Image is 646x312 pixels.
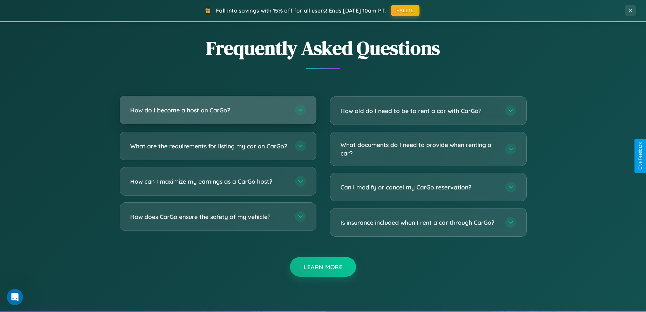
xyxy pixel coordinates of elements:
h3: How do I become a host on CarGo? [130,106,288,114]
button: Learn More [290,257,356,277]
h3: What documents do I need to provide when renting a car? [340,141,498,157]
h3: How old do I need to be to rent a car with CarGo? [340,107,498,115]
h2: Frequently Asked Questions [120,35,527,61]
h3: Can I modify or cancel my CarGo reservation? [340,183,498,191]
h3: Is insurance included when I rent a car through CarGo? [340,218,498,227]
h3: How can I maximize my earnings as a CarGo host? [130,177,288,186]
span: Fall into savings with 15% off for all users! Ends [DATE] 10am PT. [216,7,386,14]
div: Give Feedback [638,142,643,170]
h3: How does CarGo ensure the safety of my vehicle? [130,213,288,221]
button: FALL15 [391,5,419,16]
iframe: Intercom live chat [7,289,23,305]
h3: What are the requirements for listing my car on CarGo? [130,142,288,150]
